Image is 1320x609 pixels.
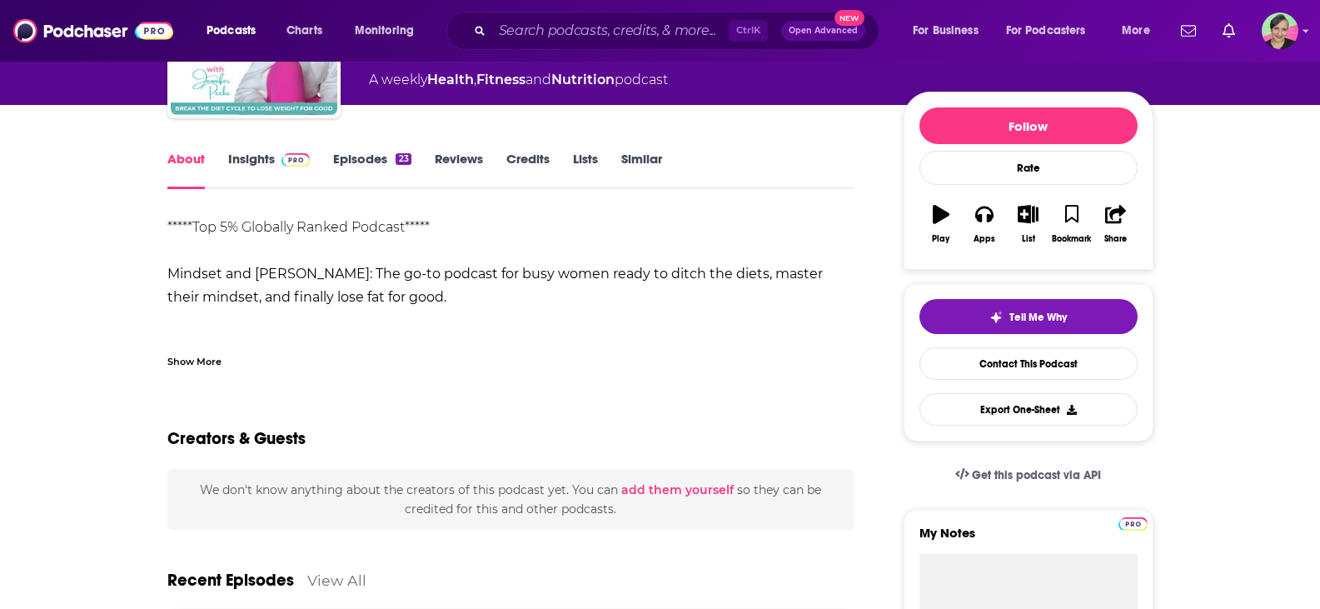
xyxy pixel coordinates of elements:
[1006,19,1086,42] span: For Podcasters
[506,151,550,189] a: Credits
[1022,234,1035,244] div: List
[492,17,729,44] input: Search podcasts, credits, & more...
[781,21,865,41] button: Open AdvancedNew
[621,483,734,497] button: add them yourself
[972,468,1101,482] span: Get this podcast via API
[913,19,979,42] span: For Business
[1050,194,1093,254] button: Bookmark
[901,17,999,44] button: open menu
[1118,515,1148,531] a: Pro website
[167,151,205,189] a: About
[228,151,311,189] a: InsightsPodchaser Pro
[355,19,414,42] span: Monitoring
[462,12,895,50] div: Search podcasts, credits, & more...
[207,19,256,42] span: Podcasts
[427,72,474,87] a: Health
[1262,12,1298,49] span: Logged in as LizDVictoryBelt
[919,393,1138,426] button: Export One-Sheet
[963,194,1006,254] button: Apps
[1118,517,1148,531] img: Podchaser Pro
[919,107,1138,144] button: Follow
[1262,12,1298,49] img: User Profile
[474,72,476,87] span: ,
[1174,17,1203,45] a: Show notifications dropdown
[1093,194,1137,254] button: Share
[932,234,949,244] div: Play
[573,151,598,189] a: Lists
[200,482,821,516] span: We don't know anything about the creators of this podcast yet . You can so they can be credited f...
[281,153,311,167] img: Podchaser Pro
[919,525,1138,554] label: My Notes
[729,20,768,42] span: Ctrl K
[919,347,1138,380] a: Contact This Podcast
[369,70,668,90] div: A weekly podcast
[476,72,526,87] a: Fitness
[286,19,322,42] span: Charts
[942,455,1115,496] a: Get this podcast via API
[919,151,1138,185] div: Rate
[1110,17,1171,44] button: open menu
[919,194,963,254] button: Play
[919,299,1138,334] button: tell me why sparkleTell Me Why
[167,428,306,449] h2: Creators & Guests
[1216,17,1242,45] a: Show notifications dropdown
[1262,12,1298,49] button: Show profile menu
[621,151,662,189] a: Similar
[195,17,277,44] button: open menu
[167,570,294,591] a: Recent Episodes
[526,72,551,87] span: and
[276,17,332,44] a: Charts
[974,234,995,244] div: Apps
[1122,19,1150,42] span: More
[435,151,483,189] a: Reviews
[333,151,411,189] a: Episodes23
[13,15,173,47] img: Podchaser - Follow, Share and Rate Podcasts
[995,17,1110,44] button: open menu
[551,72,615,87] a: Nutrition
[789,27,858,35] span: Open Advanced
[1104,234,1127,244] div: Share
[989,311,1003,324] img: tell me why sparkle
[1052,234,1091,244] div: Bookmark
[167,266,823,305] b: Mindset and [PERSON_NAME]: The go-to podcast for busy women ready to ditch the diets, master thei...
[343,17,436,44] button: open menu
[1006,194,1049,254] button: List
[834,10,864,26] span: New
[307,572,366,589] a: View All
[396,153,411,165] div: 23
[1009,311,1067,324] span: Tell Me Why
